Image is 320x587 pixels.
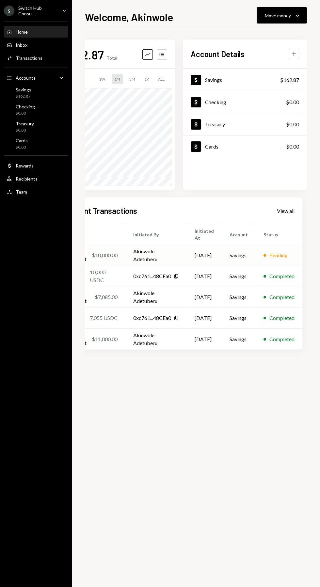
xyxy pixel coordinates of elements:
[222,328,256,349] td: Savings
[16,42,27,48] div: Inbox
[4,102,68,118] a: Checking$0.00
[222,266,256,287] td: Savings
[125,245,187,266] td: Akinwole Adetuberu
[256,224,302,245] th: Status
[269,314,295,322] div: Completed
[191,49,245,59] h2: Account Details
[16,94,31,99] div: $162.87
[18,5,57,16] div: Switch Hub Consu...
[4,173,68,184] a: Recipients
[187,266,222,287] td: [DATE]
[16,128,34,133] div: $0.00
[16,29,28,35] div: Home
[4,6,14,16] div: S
[92,335,118,343] div: $11,000.00
[286,143,299,151] div: $0.00
[222,308,256,328] td: Savings
[222,245,256,266] td: Savings
[133,272,171,280] div: 0xc761...48CEa0
[71,47,104,62] div: 162.87
[4,52,68,64] a: Transactions
[142,74,152,84] div: 1Y
[16,55,42,61] div: Transactions
[85,10,173,24] h1: Welcome, Akinwole
[187,245,222,266] td: [DATE]
[4,186,68,198] a: Team
[269,335,295,343] div: Completed
[205,77,222,83] div: Savings
[16,163,34,168] div: Rewards
[205,143,218,150] div: Cards
[16,104,35,109] div: Checking
[16,138,28,143] div: Cards
[16,176,38,182] div: Recipients
[125,224,187,245] th: Initiated By
[277,207,295,214] a: View all
[205,99,226,105] div: Checking
[4,85,68,101] a: Savings$162.87
[16,111,35,116] div: $0.00
[187,287,222,308] td: [DATE]
[96,74,108,84] div: 1W
[16,189,27,195] div: Team
[286,98,299,106] div: $0.00
[183,113,307,135] a: Treasury$0.00
[4,72,68,84] a: Accounts
[16,75,36,81] div: Accounts
[205,121,225,127] div: Treasury
[4,160,68,171] a: Rewards
[269,272,295,280] div: Completed
[222,224,256,245] th: Account
[4,26,68,38] a: Home
[125,287,187,308] td: Akinwole Adetuberu
[183,69,307,91] a: Savings$162.87
[67,205,137,216] h2: Recent Transactions
[4,39,68,51] a: Inbox
[183,135,307,157] a: Cards$0.00
[90,268,118,284] div: 10,000 USDC
[187,328,222,349] td: [DATE]
[269,293,295,301] div: Completed
[4,136,68,151] a: Cards$0.00
[187,224,222,245] th: Initiated At
[183,91,307,113] a: Checking$0.00
[4,119,68,135] a: Treasury$0.00
[155,74,167,84] div: ALL
[92,251,118,259] div: $10,000.00
[286,120,299,128] div: $0.00
[16,87,31,92] div: Savings
[280,76,299,84] div: $162.87
[265,12,291,19] div: Move money
[90,314,118,322] div: 7,055 USDC
[133,314,171,322] div: 0xc761...48CEa0
[59,224,125,245] th: Type
[95,293,118,301] div: $7,085.00
[187,308,222,328] td: [DATE]
[269,251,288,259] div: Pending
[222,287,256,308] td: Savings
[127,74,138,84] div: 3M
[257,7,307,24] button: Move money
[125,328,187,349] td: Akinwole Adetuberu
[112,74,123,84] div: 1M
[16,121,34,126] div: Treasury
[16,145,28,150] div: $0.00
[106,55,117,61] div: Total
